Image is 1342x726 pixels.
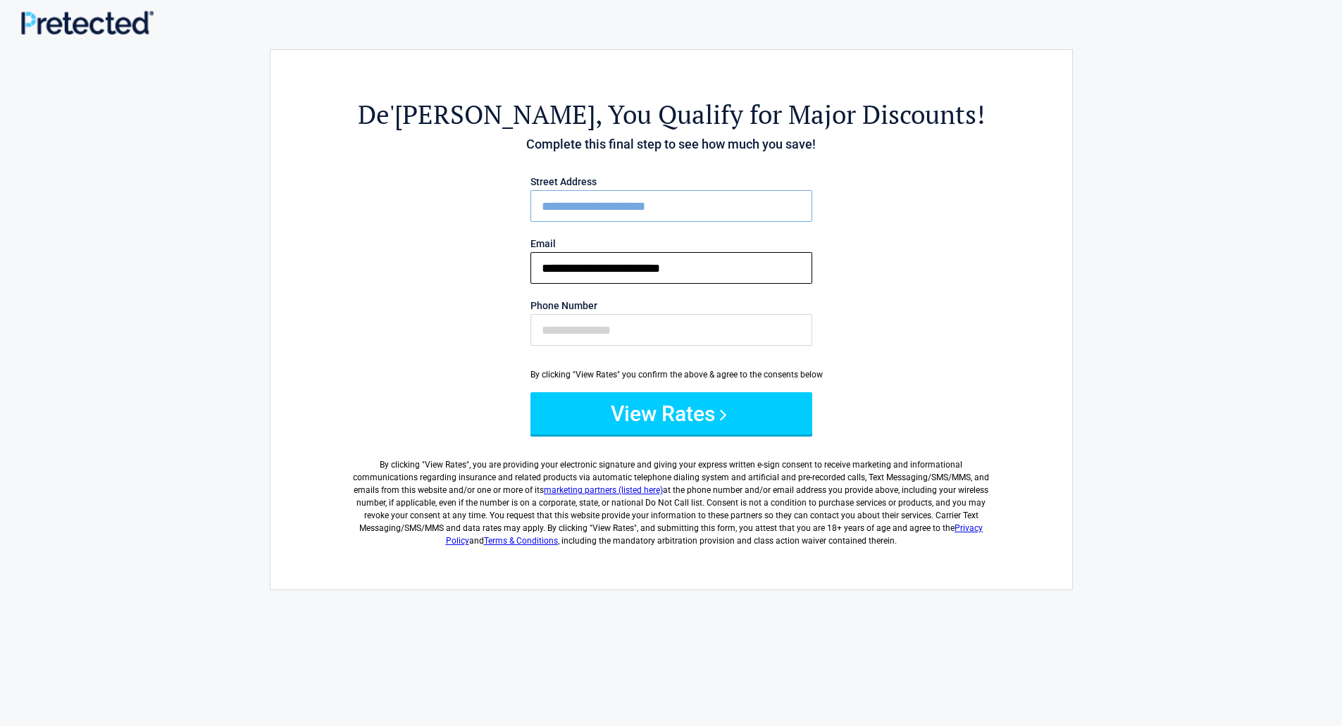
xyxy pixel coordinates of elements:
[530,239,812,249] label: Email
[530,177,812,187] label: Street Address
[358,97,595,132] span: De'[PERSON_NAME]
[484,536,558,546] a: Terms & Conditions
[530,301,812,311] label: Phone Number
[530,368,812,381] div: By clicking "View Rates" you confirm the above & agree to the consents below
[348,135,995,154] h4: Complete this final step to see how much you save!
[425,460,466,470] span: View Rates
[21,11,154,35] img: Main Logo
[530,392,812,434] button: View Rates
[348,447,995,547] label: By clicking " ", you are providing your electronic signature and giving your express written e-si...
[348,97,995,132] h2: , You Qualify for Major Discounts!
[544,485,663,495] a: marketing partners (listed here)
